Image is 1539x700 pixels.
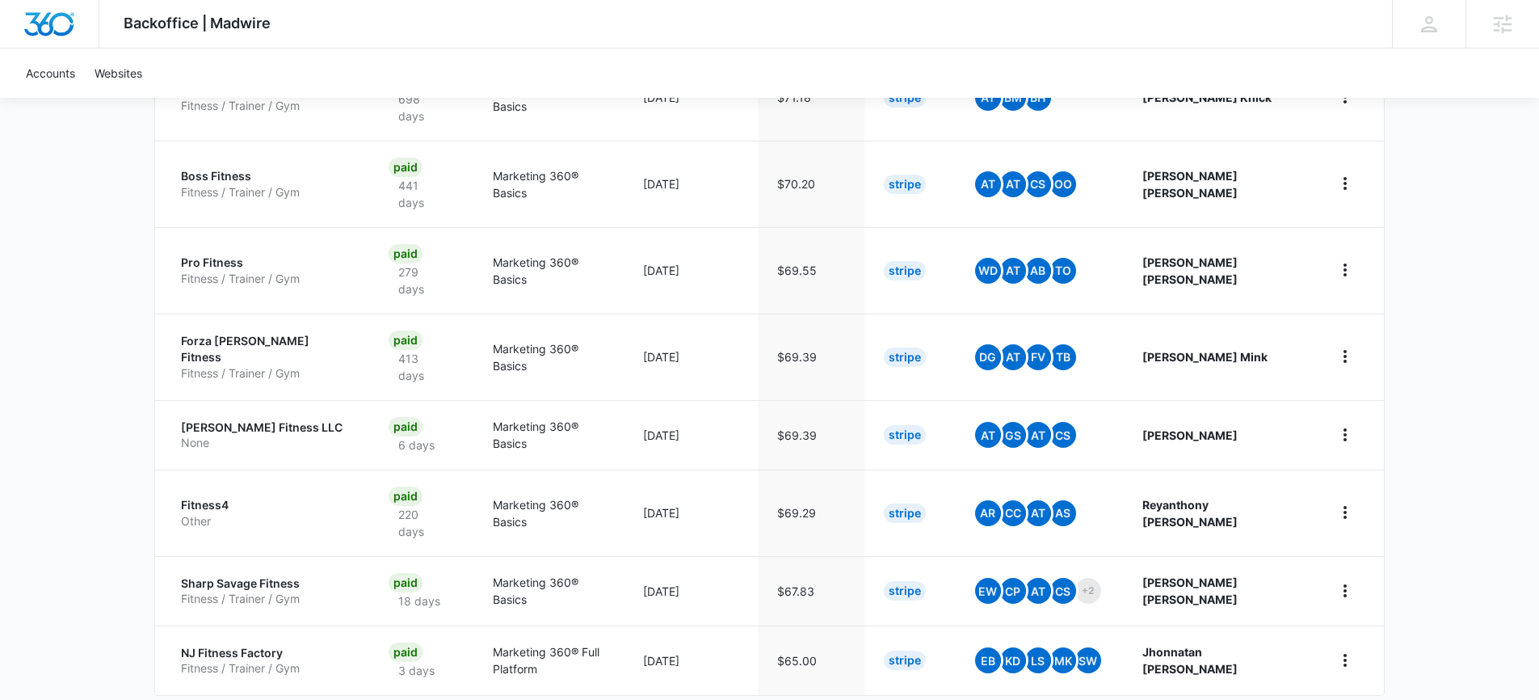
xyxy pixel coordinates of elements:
[975,171,1001,197] span: At
[1025,422,1051,448] span: AT
[181,591,350,607] p: Fitness / Trainer / Gym
[1050,422,1076,448] span: CS
[758,470,864,556] td: $69.29
[624,556,758,626] td: [DATE]
[1142,428,1238,442] strong: [PERSON_NAME]
[1142,576,1238,606] strong: [PERSON_NAME] [PERSON_NAME]
[181,255,350,271] p: Pro Fitness
[181,497,350,513] p: Fitness4
[389,177,454,211] p: 441 days
[389,662,444,679] p: 3 days
[1142,255,1238,286] strong: [PERSON_NAME] [PERSON_NAME]
[624,314,758,400] td: [DATE]
[1000,171,1026,197] span: AT
[124,15,271,32] span: Backoffice | Madwire
[181,365,350,382] p: Fitness / Trainer / Gym
[884,261,926,280] div: Stripe
[1000,422,1026,448] span: GS
[1075,578,1101,604] span: +2
[1000,344,1026,370] span: AT
[1142,645,1238,676] strong: Jhonnatan [PERSON_NAME]
[181,255,350,286] a: Pro FitnessFitness / Trainer / Gym
[975,258,1001,284] span: WD
[1332,344,1358,369] button: home
[181,497,350,529] a: Fitness4Other
[975,500,1001,526] span: AR
[1025,500,1051,526] span: AT
[389,487,423,506] div: Paid
[884,504,926,523] div: Stripe
[1050,258,1076,284] span: TO
[16,48,85,98] a: Accounts
[624,626,758,695] td: [DATE]
[181,333,350,365] p: Forza [PERSON_NAME] Fitness
[181,168,350,200] a: Boss FitnessFitness / Trainer / Gym
[975,422,1001,448] span: At
[1332,257,1358,283] button: home
[758,400,864,470] td: $69.39
[181,660,350,677] p: Fitness / Trainer / Gym
[758,626,864,695] td: $65.00
[1050,647,1076,673] span: MK
[884,348,926,367] div: Stripe
[975,647,1001,673] span: EB
[493,167,604,201] p: Marketing 360® Basics
[1332,647,1358,673] button: home
[181,420,350,436] p: [PERSON_NAME] Fitness LLC
[758,227,864,314] td: $69.55
[389,573,423,592] div: Paid
[389,331,423,350] div: Paid
[1332,500,1358,525] button: home
[1025,344,1051,370] span: FV
[758,314,864,400] td: $69.39
[181,420,350,451] a: [PERSON_NAME] Fitness LLCNone
[1332,422,1358,448] button: home
[1142,498,1238,529] strong: Reyanthony [PERSON_NAME]
[181,513,350,529] p: Other
[758,141,864,227] td: $70.20
[389,264,454,297] p: 279 days
[884,581,926,601] div: Stripe
[493,418,604,452] p: Marketing 360® Basics
[493,254,604,288] p: Marketing 360® Basics
[1000,578,1026,604] span: CP
[1000,258,1026,284] span: AT
[389,244,423,264] div: Paid
[181,184,350,200] p: Fitness / Trainer / Gym
[85,48,152,98] a: Websites
[975,578,1001,604] span: EW
[884,651,926,670] div: Stripe
[1050,500,1076,526] span: AS
[1332,578,1358,604] button: home
[1332,171,1358,196] button: home
[181,645,350,677] a: NJ Fitness FactoryFitness / Trainer / Gym
[758,556,864,626] td: $67.83
[1000,647,1026,673] span: kD
[389,158,423,177] div: Paid
[181,168,350,184] p: Boss Fitness
[389,417,423,436] div: Paid
[1050,344,1076,370] span: TB
[389,643,423,662] div: Paid
[1050,171,1076,197] span: OO
[181,333,350,381] a: Forza [PERSON_NAME] FitnessFitness / Trainer / Gym
[493,496,604,530] p: Marketing 360® Basics
[181,271,350,287] p: Fitness / Trainer / Gym
[624,400,758,470] td: [DATE]
[181,98,350,114] p: Fitness / Trainer / Gym
[493,574,604,608] p: Marketing 360® Basics
[389,436,444,453] p: 6 days
[1050,578,1076,604] span: CS
[1075,647,1101,673] span: SW
[1142,350,1268,364] strong: [PERSON_NAME] Mink
[389,91,454,124] p: 698 days
[389,592,450,609] p: 18 days
[1025,647,1051,673] span: LS
[181,645,350,661] p: NJ Fitness Factory
[884,425,926,445] div: Stripe
[624,227,758,314] td: [DATE]
[884,175,926,194] div: Stripe
[181,576,350,592] p: Sharp Savage Fitness
[181,576,350,607] a: Sharp Savage FitnessFitness / Trainer / Gym
[493,340,604,374] p: Marketing 360® Basics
